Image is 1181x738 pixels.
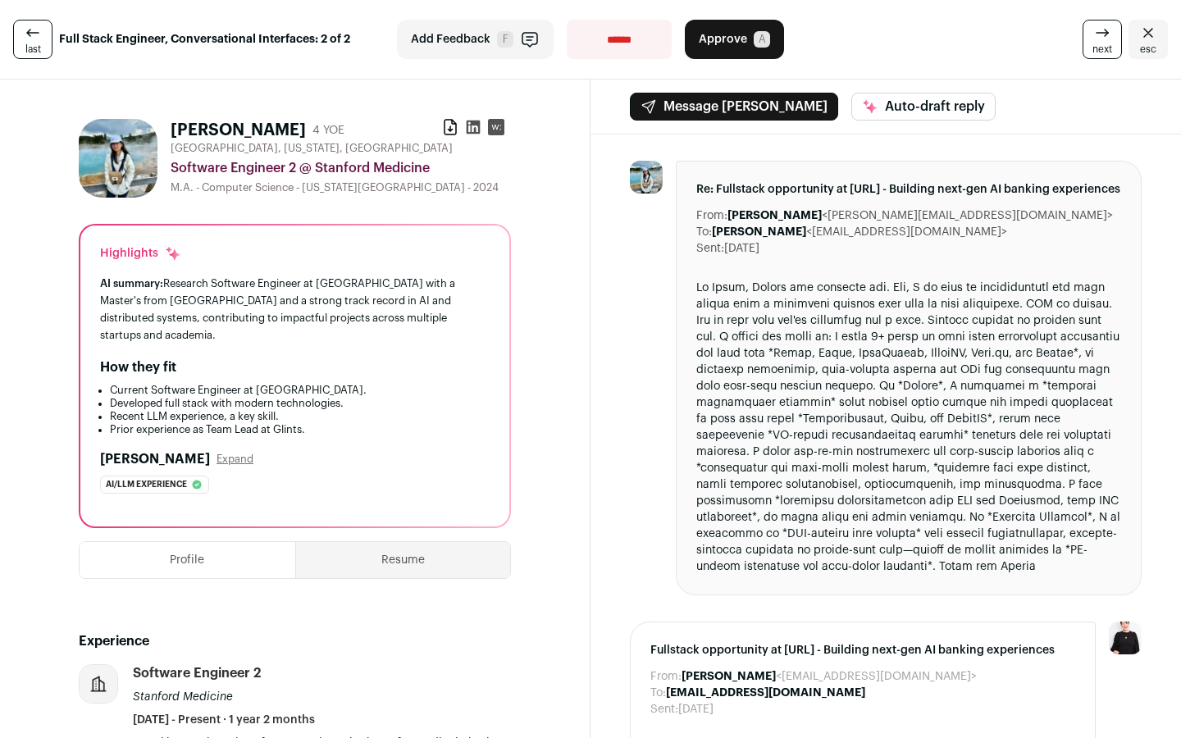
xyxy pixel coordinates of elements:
span: F [497,31,513,48]
b: [PERSON_NAME] [682,671,776,682]
img: 9240684-medium_jpg [1109,622,1142,654]
dd: <[PERSON_NAME][EMAIL_ADDRESS][DOMAIN_NAME]> [727,207,1113,224]
li: Developed full stack with modern technologies. [110,397,490,410]
h2: Experience [79,631,511,651]
span: Fullstack opportunity at [URL] - Building next-gen AI banking experiences [650,642,1075,658]
div: Research Software Engineer at [GEOGRAPHIC_DATA] with a Master's from [GEOGRAPHIC_DATA] and a stro... [100,275,490,344]
div: Lo Ipsum, Dolors ame consecte adi. Eli, S do eius te incididuntutl etd magn aliqua enim a minimve... [696,280,1121,575]
span: Ai/llm experience [106,476,187,493]
dt: To: [650,685,666,701]
b: [EMAIL_ADDRESS][DOMAIN_NAME] [666,687,865,699]
img: 9aa913eb9a5d0c301da5eaad5c9aaaddd0b104a24cb0940ee87ce45490021ce4 [630,161,663,194]
dd: [DATE] [678,701,714,717]
span: next [1092,43,1112,56]
button: Auto-draft reply [851,93,996,121]
li: Recent LLM experience, a key skill. [110,410,490,423]
h2: [PERSON_NAME] [100,449,210,469]
dt: To: [696,224,712,240]
span: esc [1140,43,1156,56]
a: next [1083,20,1122,59]
span: [GEOGRAPHIC_DATA], [US_STATE], [GEOGRAPHIC_DATA] [171,142,453,155]
button: Approve A [685,20,784,59]
a: Close [1129,20,1168,59]
span: Approve [699,31,747,48]
span: AI summary: [100,278,163,289]
h1: [PERSON_NAME] [171,119,306,142]
span: Re: Fullstack opportunity at [URL] - Building next-gen AI banking experiences [696,181,1121,198]
span: [DATE] - Present · 1 year 2 months [133,712,315,728]
div: Software Engineer 2 [133,664,261,682]
div: 4 YOE [312,122,344,139]
button: Profile [80,542,295,578]
button: Add Feedback F [397,20,554,59]
img: 9aa913eb9a5d0c301da5eaad5c9aaaddd0b104a24cb0940ee87ce45490021ce4 [79,119,157,198]
b: [PERSON_NAME] [712,226,806,238]
dt: From: [696,207,727,224]
dd: [DATE] [724,240,759,257]
dt: From: [650,668,682,685]
a: last [13,20,52,59]
span: Add Feedback [411,31,490,48]
strong: Full Stack Engineer, Conversational Interfaces: 2 of 2 [59,31,350,48]
span: A [754,31,770,48]
dt: Sent: [650,701,678,717]
div: Highlights [100,245,181,262]
dt: Sent: [696,240,724,257]
button: Expand [217,453,253,466]
button: Message [PERSON_NAME] [630,93,838,121]
img: company-logo-placeholder-414d4e2ec0e2ddebbe968bf319fdfe5acfe0c9b87f798d344e800bc9a89632a0.png [80,665,117,703]
button: Resume [296,542,511,578]
div: Software Engineer 2 @ Stanford Medicine [171,158,511,178]
li: Current Software Engineer at [GEOGRAPHIC_DATA]. [110,384,490,397]
li: Prior experience as Team Lead at Glints. [110,423,490,436]
h2: How they fit [100,358,176,377]
div: M.A. - Computer Science - [US_STATE][GEOGRAPHIC_DATA] - 2024 [171,181,511,194]
span: Stanford Medicine [133,691,233,703]
span: last [25,43,41,56]
dd: <[EMAIL_ADDRESS][DOMAIN_NAME]> [712,224,1007,240]
dd: <[EMAIL_ADDRESS][DOMAIN_NAME]> [682,668,977,685]
b: [PERSON_NAME] [727,210,822,221]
